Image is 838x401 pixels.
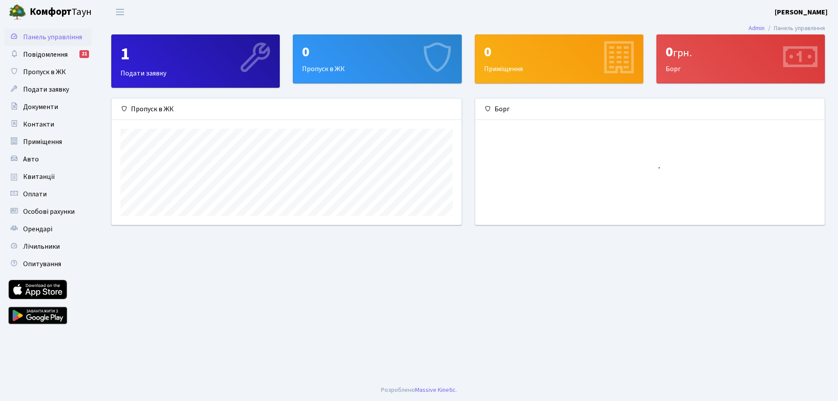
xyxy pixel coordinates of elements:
div: Пропуск в ЖК [293,35,461,83]
li: Панель управління [765,24,825,33]
div: 21 [79,50,89,58]
div: 1 [120,44,271,65]
a: Орендарі [4,220,92,238]
div: Приміщення [475,35,643,83]
div: 0 [302,44,452,60]
a: [PERSON_NAME] [775,7,828,17]
a: Документи [4,98,92,116]
a: Особові рахунки [4,203,92,220]
a: Оплати [4,185,92,203]
span: Особові рахунки [23,207,75,216]
a: Панель управління [4,28,92,46]
span: Лічильники [23,242,60,251]
a: Приміщення [4,133,92,151]
div: Борг [657,35,824,83]
span: Панель управління [23,32,82,42]
a: Контакти [4,116,92,133]
span: Подати заявку [23,85,69,94]
span: Опитування [23,259,61,269]
div: Борг [475,99,825,120]
a: 0Пропуск в ЖК [293,34,461,83]
a: Квитанції [4,168,92,185]
div: Пропуск в ЖК [112,99,461,120]
a: 0Приміщення [475,34,643,83]
span: Пропуск в ЖК [23,67,66,77]
a: Авто [4,151,92,168]
span: Оплати [23,189,47,199]
nav: breadcrumb [735,19,838,38]
span: Приміщення [23,137,62,147]
img: logo.png [9,3,26,21]
a: Повідомлення21 [4,46,92,63]
b: Комфорт [30,5,72,19]
span: Документи [23,102,58,112]
div: 0 [484,44,634,60]
a: Опитування [4,255,92,273]
div: Розроблено . [381,385,457,395]
div: Подати заявку [112,35,279,87]
a: Massive Kinetic [415,385,456,394]
a: Лічильники [4,238,92,255]
span: Авто [23,154,39,164]
a: Пропуск в ЖК [4,63,92,81]
span: Квитанції [23,172,55,182]
span: Повідомлення [23,50,68,59]
span: грн. [673,45,692,61]
a: Admin [749,24,765,33]
span: Орендарі [23,224,52,234]
div: 0 [666,44,816,60]
a: 1Подати заявку [111,34,280,88]
button: Переключити навігацію [109,5,131,19]
span: Таун [30,5,92,20]
span: Контакти [23,120,54,129]
a: Подати заявку [4,81,92,98]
